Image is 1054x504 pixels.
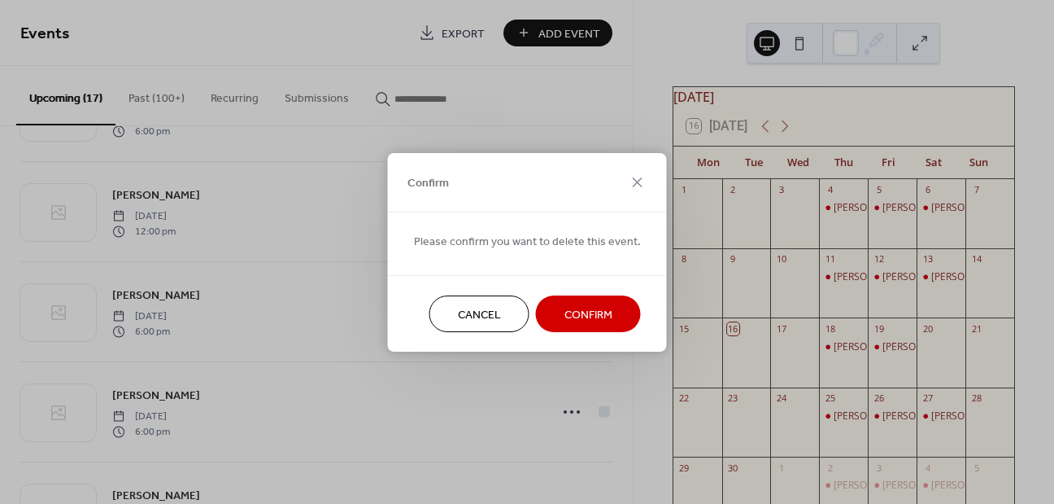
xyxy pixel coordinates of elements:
span: Cancel [458,306,501,323]
span: Confirm [564,306,612,323]
button: Confirm [536,296,641,332]
button: Cancel [429,296,529,332]
span: Confirm [407,175,449,192]
span: Please confirm you want to delete this event. [414,233,641,250]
